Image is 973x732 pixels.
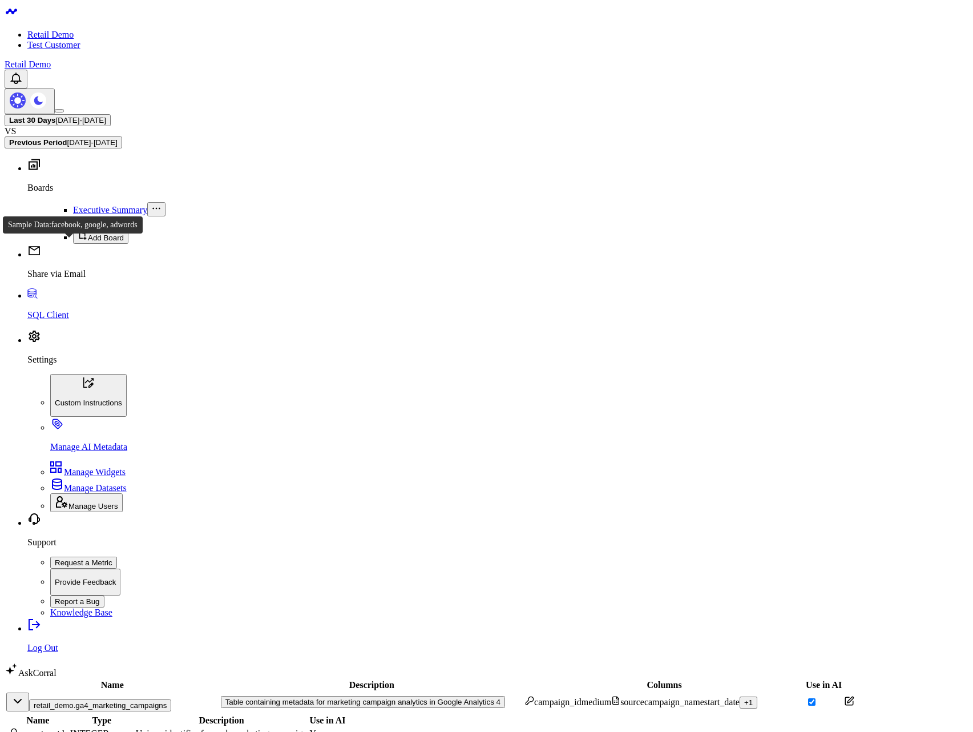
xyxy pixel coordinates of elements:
[704,697,740,707] div: start_date
[68,502,118,510] span: Manage Users
[9,116,56,124] b: Last 30 Days
[135,715,308,726] th: Description
[5,59,51,69] a: Retail Demo
[644,697,704,707] div: campaign_name
[744,698,753,707] div: + 1
[50,467,126,477] a: Manage Widgets
[55,399,122,407] p: Custom Instructions
[27,30,74,39] a: Retail Demo
[50,442,968,452] p: Manage AI Metadata
[740,697,757,709] button: +1
[27,537,968,548] p: Support
[9,138,67,147] b: Previous Period
[808,698,815,706] input: Turn off Use in AI
[5,114,111,126] button: Last 30 Days[DATE]-[DATE]
[67,138,117,147] span: [DATE] - [DATE]
[50,483,127,493] a: Manage Datasets
[73,228,128,244] button: Add Board
[27,291,968,320] a: SQL Client
[50,608,112,617] a: Knowledge Base
[27,183,968,193] p: Boards
[5,668,56,678] a: AskCorral
[7,715,68,726] th: Name
[805,679,842,691] th: Use in AI
[50,596,104,608] button: Report a Bug
[56,116,106,124] span: [DATE] - [DATE]
[582,697,611,707] div: medium
[27,643,968,653] p: Log Out
[29,699,171,711] button: retail_demo.ga4_marketing_campaigns
[27,624,968,653] a: Log Out
[5,136,122,148] button: Previous Period[DATE]-[DATE]
[50,557,117,569] button: Request a Metric
[5,126,968,136] div: VS
[309,715,346,726] th: Use in AI
[525,696,582,707] div: campaign_id
[55,578,116,586] p: Provide Feedback
[50,374,127,417] button: Custom Instructions
[64,483,127,493] span: Manage Datasets
[64,467,126,477] span: Manage Widgets
[220,679,523,691] th: Description
[70,715,134,726] th: Type
[27,40,80,50] a: Test Customer
[524,679,804,691] th: Columns
[73,205,147,215] a: Executive Summary
[221,696,505,708] button: Table containing metadata for marketing campaign analytics in Google Analytics 4
[27,269,968,279] p: Share via Email
[50,423,968,452] a: Manage AI Metadata
[50,493,123,512] button: Manage Users
[27,310,968,320] p: SQL Client
[6,679,219,691] th: Name
[27,355,968,365] p: Settings
[611,696,644,707] div: source
[50,569,120,596] button: Provide Feedback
